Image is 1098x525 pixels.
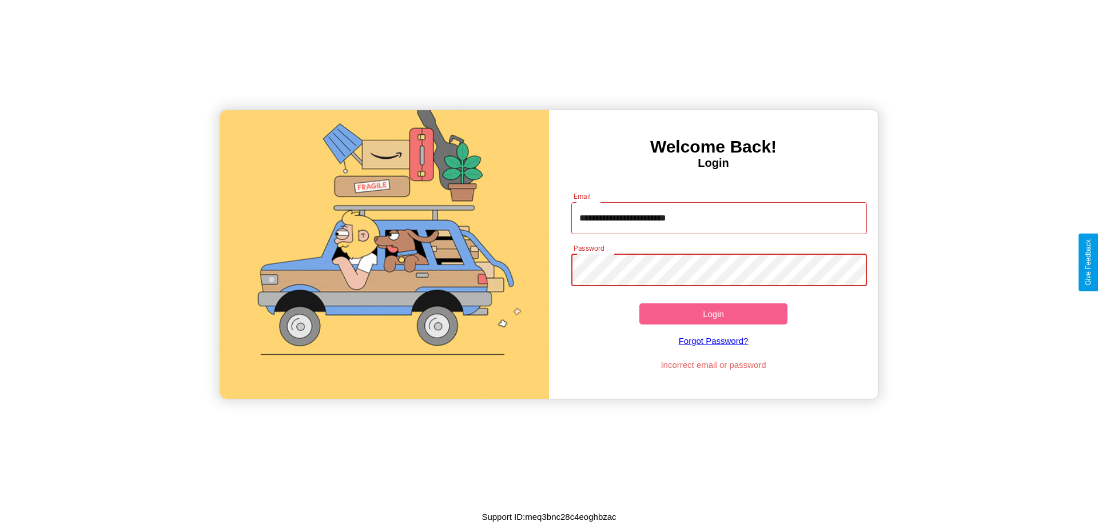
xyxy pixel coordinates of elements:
label: Password [574,243,604,253]
h3: Welcome Back! [549,137,878,157]
a: Forgot Password? [566,324,862,357]
img: gif [220,110,549,399]
label: Email [574,191,591,201]
h4: Login [549,157,878,170]
p: Support ID: meq3bnc28c4eoghbzac [482,509,616,524]
button: Login [639,303,787,324]
p: Incorrect email or password [566,357,862,372]
div: Give Feedback [1084,239,1092,286]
